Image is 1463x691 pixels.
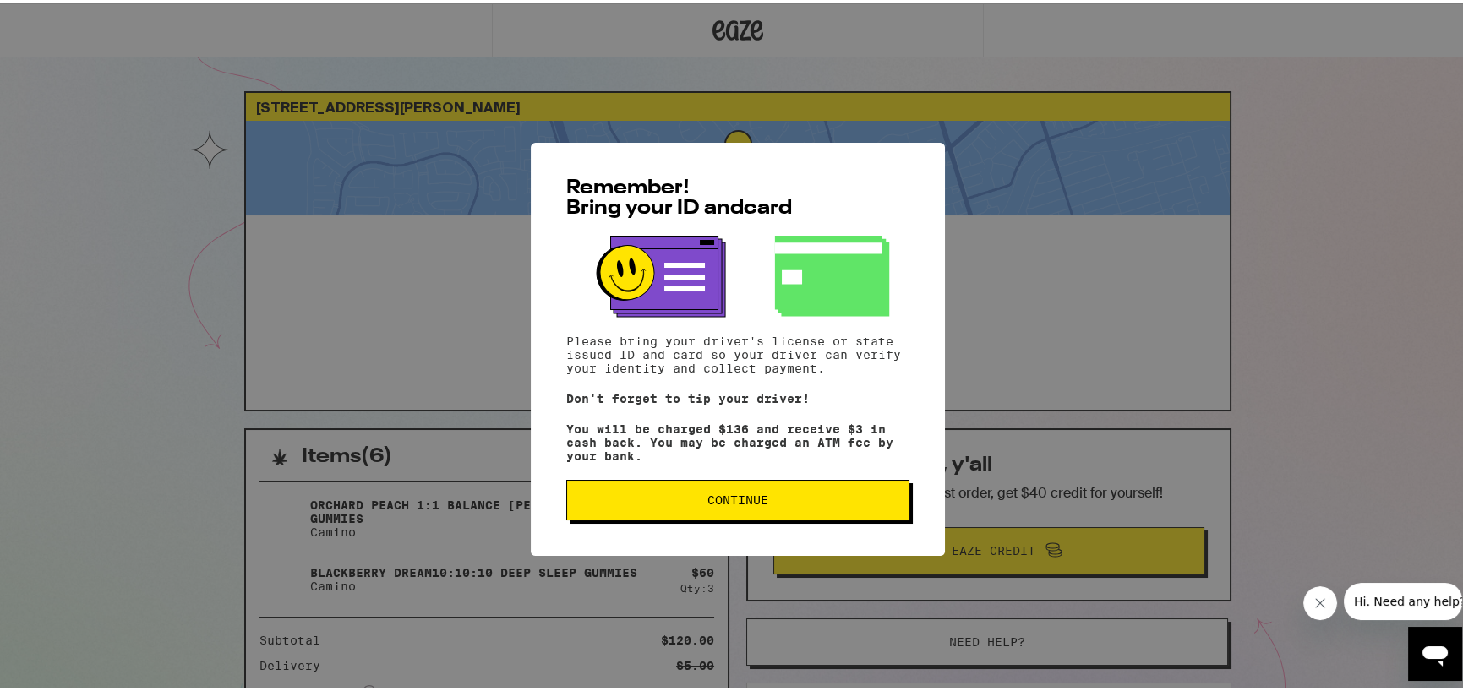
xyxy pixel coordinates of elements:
[566,175,792,215] span: Remember! Bring your ID and card
[566,419,909,460] p: You will be charged $136 and receive $3 in cash back. You may be charged an ATM fee by your bank.
[566,389,909,402] p: Don't forget to tip your driver!
[1408,623,1462,677] iframe: Button to launch messaging window
[1344,579,1462,617] iframe: Message from company
[566,476,909,517] button: Continue
[707,491,768,503] span: Continue
[10,12,122,25] span: Hi. Need any help?
[566,331,909,372] p: Please bring your driver's license or state issued ID and card so your driver can verify your ide...
[1303,583,1337,617] iframe: Close message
